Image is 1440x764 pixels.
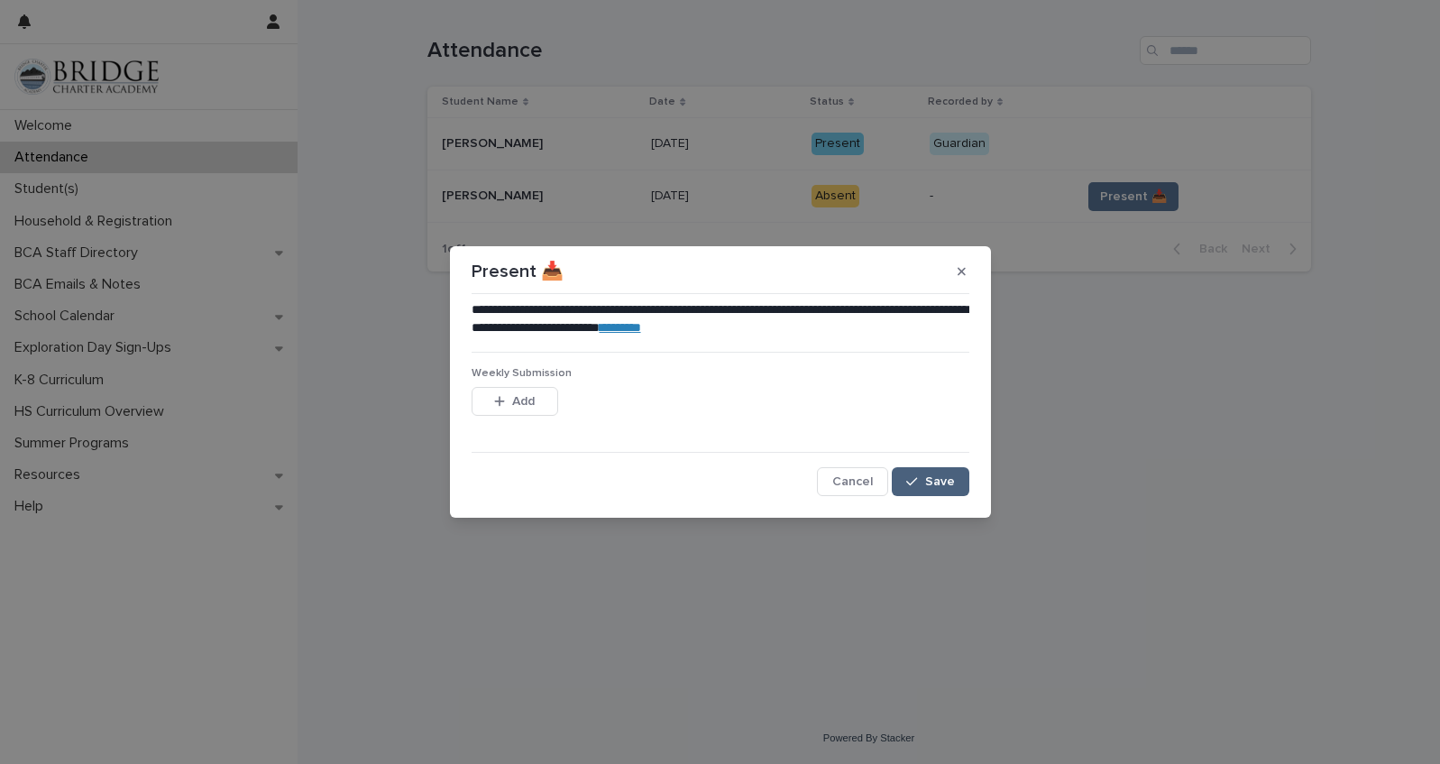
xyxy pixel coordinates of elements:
span: Add [512,395,535,408]
button: Cancel [817,467,888,496]
p: Present 📥 [472,261,564,282]
button: Save [892,467,968,496]
span: Cancel [832,475,873,488]
span: Save [925,475,955,488]
button: Add [472,387,558,416]
span: Weekly Submission [472,368,572,379]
